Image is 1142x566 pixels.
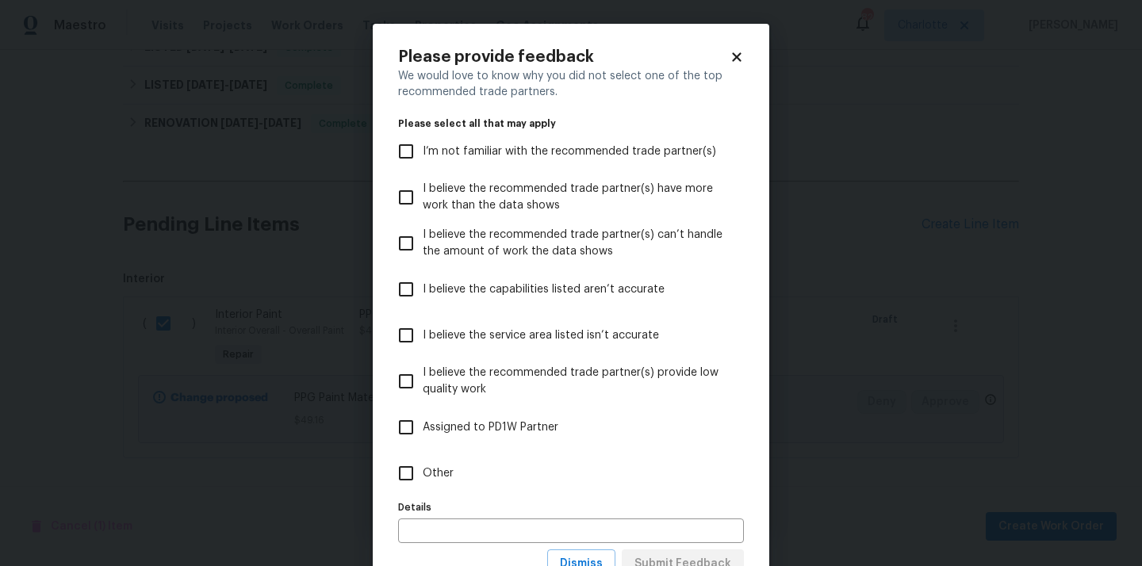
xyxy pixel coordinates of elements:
span: I believe the recommended trade partner(s) have more work than the data shows [423,181,731,214]
legend: Please select all that may apply [398,119,744,128]
label: Details [398,503,744,512]
span: I believe the recommended trade partner(s) can’t handle the amount of work the data shows [423,227,731,260]
span: I believe the recommended trade partner(s) provide low quality work [423,365,731,398]
span: Assigned to PD1W Partner [423,419,558,436]
h2: Please provide feedback [398,49,730,65]
span: I believe the service area listed isn’t accurate [423,327,659,344]
span: I believe the capabilities listed aren’t accurate [423,281,665,298]
span: I’m not familiar with the recommended trade partner(s) [423,143,716,160]
div: We would love to know why you did not select one of the top recommended trade partners. [398,68,744,100]
span: Other [423,465,454,482]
